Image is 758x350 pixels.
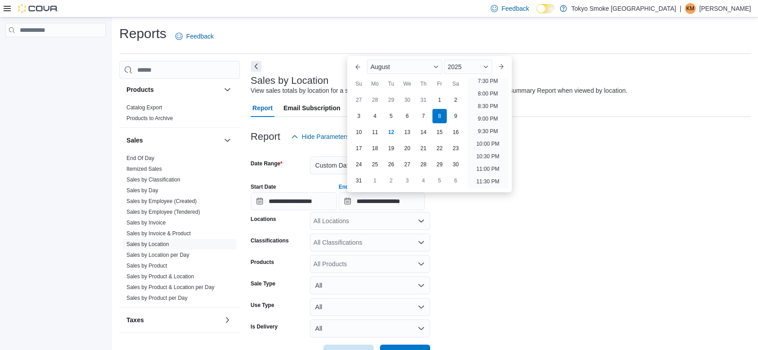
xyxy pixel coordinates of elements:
[126,284,214,290] a: Sales by Product & Location per Day
[501,4,529,13] span: Feedback
[352,141,366,156] div: day-17
[416,93,431,107] div: day-31
[339,192,425,210] input: Press the down key to enter a popover containing a calendar. Press the escape key to close the po...
[352,93,366,107] div: day-27
[384,93,398,107] div: day-29
[126,187,158,194] a: Sales by Day
[126,273,194,280] span: Sales by Product & Location
[467,78,508,189] ul: Time
[400,125,414,139] div: day-13
[432,157,447,172] div: day-29
[126,136,143,145] h3: Sales
[126,230,191,237] span: Sales by Invoice & Product
[352,109,366,123] div: day-3
[126,273,194,280] a: Sales by Product & Location
[126,104,162,111] a: Catalog Export
[368,173,382,188] div: day-1
[400,77,414,91] div: We
[432,93,447,107] div: day-1
[474,126,501,137] li: 9:30 PM
[251,61,261,72] button: Next
[251,237,289,244] label: Classifications
[494,60,508,74] button: Next month
[18,4,58,13] img: Cova
[310,277,430,294] button: All
[418,260,425,268] button: Open list of options
[5,39,106,60] nav: Complex example
[126,295,187,301] a: Sales by Product per Day
[400,141,414,156] div: day-20
[473,176,503,187] li: 11:30 PM
[339,183,362,190] label: End Date
[432,125,447,139] div: day-15
[251,183,276,190] label: Start Date
[370,63,390,70] span: August
[680,3,681,14] p: |
[352,77,366,91] div: Su
[126,176,180,183] span: Sales by Classification
[251,259,274,266] label: Products
[448,63,462,70] span: 2025
[126,209,200,215] a: Sales by Employee (Tendered)
[251,323,278,330] label: Is Delivery
[444,60,492,74] div: Button. Open the year selector. 2025 is currently selected.
[126,219,166,226] span: Sales by Invoice
[384,109,398,123] div: day-5
[351,92,464,189] div: August, 2025
[368,109,382,123] div: day-4
[368,157,382,172] div: day-25
[474,76,501,86] li: 7:30 PM
[126,241,169,247] a: Sales by Location
[685,3,696,14] div: Khadijah Melville
[384,157,398,172] div: day-26
[473,164,503,174] li: 11:00 PM
[536,4,555,13] input: Dark Mode
[473,151,503,162] li: 10:30 PM
[251,280,275,287] label: Sale Type
[473,138,503,149] li: 10:00 PM
[126,155,154,162] span: End Of Day
[126,115,173,121] a: Products to Archive
[474,101,501,112] li: 8:30 PM
[449,77,463,91] div: Sa
[251,75,329,86] h3: Sales by Location
[384,77,398,91] div: Tu
[416,77,431,91] div: Th
[400,157,414,172] div: day-27
[310,320,430,337] button: All
[251,192,337,210] input: Press the down key to open a popover containing a calendar.
[126,315,144,324] h3: Taxes
[416,173,431,188] div: day-4
[251,131,280,142] h3: Report
[416,125,431,139] div: day-14
[126,198,197,204] a: Sales by Employee (Created)
[474,88,501,99] li: 8:00 PM
[352,125,366,139] div: day-10
[126,85,154,94] h3: Products
[288,128,353,146] button: Hide Parameters
[126,252,189,258] a: Sales by Location per Day
[186,32,213,41] span: Feedback
[449,109,463,123] div: day-9
[126,294,187,302] span: Sales by Product per Day
[449,157,463,172] div: day-30
[126,220,166,226] a: Sales by Invoice
[283,99,340,117] span: Email Subscription
[126,208,200,216] span: Sales by Employee (Tendered)
[449,173,463,188] div: day-6
[251,216,276,223] label: Locations
[126,166,162,172] a: Itemized Sales
[351,60,365,74] button: Previous Month
[126,315,220,324] button: Taxes
[126,85,220,94] button: Products
[536,13,537,14] span: Dark Mode
[352,173,366,188] div: day-31
[119,153,240,307] div: Sales
[416,157,431,172] div: day-28
[253,99,273,117] span: Report
[222,84,233,95] button: Products
[416,109,431,123] div: day-7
